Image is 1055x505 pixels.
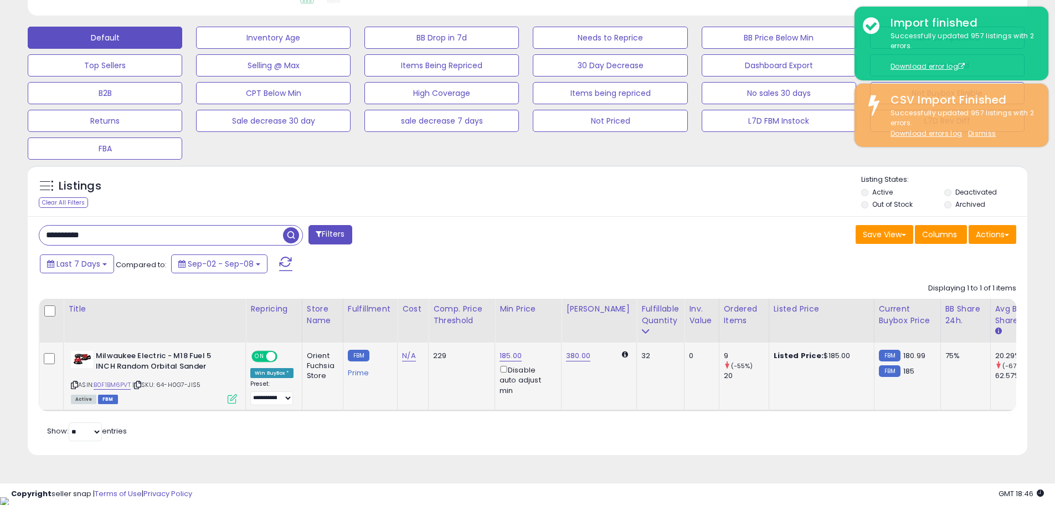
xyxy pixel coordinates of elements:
button: Not Priced [533,110,687,132]
label: Active [872,187,893,197]
button: CPT Below Min [196,82,351,104]
img: 41YhmzleCZL._SL40_.jpg [71,351,93,368]
small: FBM [879,350,900,361]
div: Orient Fuchsia Store [307,351,334,381]
small: FBM [879,365,900,377]
button: Sep-02 - Sep-08 [171,254,267,273]
button: BB Price Below Min [702,27,856,49]
a: Terms of Use [95,488,142,499]
div: Listed Price [774,303,869,315]
b: Milwaukee Electric - M18 Fuel 5 INCH Random Orbital Sander [96,351,230,374]
div: Import finished [882,15,1040,31]
button: No sales 30 days [702,82,856,104]
u: Dismiss [968,129,996,138]
button: Default [28,27,182,49]
div: Ordered Items [724,303,764,327]
div: 0 [689,351,710,361]
div: seller snap | | [11,489,192,499]
div: 20 [724,371,769,381]
div: Title [68,303,241,315]
small: FBM [348,350,369,361]
button: Filters [308,225,352,244]
div: 75% [945,351,982,361]
span: All listings currently available for purchase on Amazon [71,395,96,404]
div: BB Share 24h. [945,303,986,327]
button: Columns [915,225,967,244]
div: Successfully updated 957 listings with 2 errors. [882,31,1040,72]
div: Avg BB Share [995,303,1036,327]
label: Archived [955,200,985,209]
span: Sep-02 - Sep-08 [188,258,254,269]
a: Privacy Policy [143,488,192,499]
button: High Coverage [364,82,519,104]
button: Selling @ Max [196,54,351,76]
div: Fulfillment [348,303,393,315]
div: CSV Import Finished [882,92,1040,108]
div: Disable auto adjust min [500,364,553,396]
div: Comp. Price Threshold [433,303,490,327]
button: FBA [28,137,182,160]
a: 185.00 [500,350,522,361]
b: Listed Price: [774,350,824,361]
button: BB Drop in 7d [364,27,519,49]
span: 185 [903,366,914,376]
div: Win BuyBox * [250,368,294,378]
div: $185.00 [774,351,866,361]
span: Compared to: [116,259,167,270]
div: 62.57% [995,371,1040,381]
div: ASIN: [71,351,237,402]
div: Inv. value [689,303,714,327]
button: Sale decrease 30 day [196,110,351,132]
span: Show: entries [47,426,127,436]
span: Last 7 Days [56,258,100,269]
div: Repricing [250,303,297,315]
button: Actions [969,225,1016,244]
button: Items Being Repriced [364,54,519,76]
button: Save View [856,225,913,244]
div: Successfully updated 957 listings with 2 errors. [882,108,1040,139]
button: B2B [28,82,182,104]
div: 32 [641,351,676,361]
div: Preset: [250,380,294,405]
div: Displaying 1 to 1 of 1 items [928,283,1016,294]
label: Deactivated [955,187,997,197]
div: 20.29% [995,351,1040,361]
div: 9 [724,351,769,361]
a: N/A [402,350,415,361]
div: Clear All Filters [39,197,88,208]
button: L7D FBM Instock [702,110,856,132]
button: Last 7 Days [40,254,114,273]
span: ON [253,352,266,361]
span: OFF [276,352,294,361]
button: Returns [28,110,182,132]
div: 229 [433,351,486,361]
label: Out of Stock [872,200,913,209]
h5: Listings [59,178,101,194]
small: (-67.57%) [1002,361,1033,370]
div: [PERSON_NAME] [566,303,632,315]
span: 2025-09-16 18:46 GMT [999,488,1044,499]
small: (-55%) [731,361,753,370]
small: Avg BB Share. [995,327,1002,336]
span: Columns [922,229,957,240]
div: Cost [402,303,424,315]
div: Min Price [500,303,557,315]
a: Download errors log [891,129,962,138]
div: Current Buybox Price [879,303,936,327]
a: 380.00 [566,350,590,361]
button: Dashboard Export [702,54,856,76]
button: Top Sellers [28,54,182,76]
button: Not Buybox Eligible [870,82,1025,104]
button: Needs to Reprice [533,27,687,49]
button: Inventory Age [196,27,351,49]
div: Prime [348,364,389,378]
p: Listing States: [861,175,1027,185]
div: Store Name [307,303,338,327]
span: 180.99 [903,350,925,361]
span: FBM [98,395,118,404]
button: sale decrease 7 days [364,110,519,132]
div: Fulfillable Quantity [641,303,680,327]
span: | SKU: 64-H0G7-JIS5 [132,380,200,389]
button: 30 Day Decrease [533,54,687,76]
a: Download error log [891,62,965,71]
